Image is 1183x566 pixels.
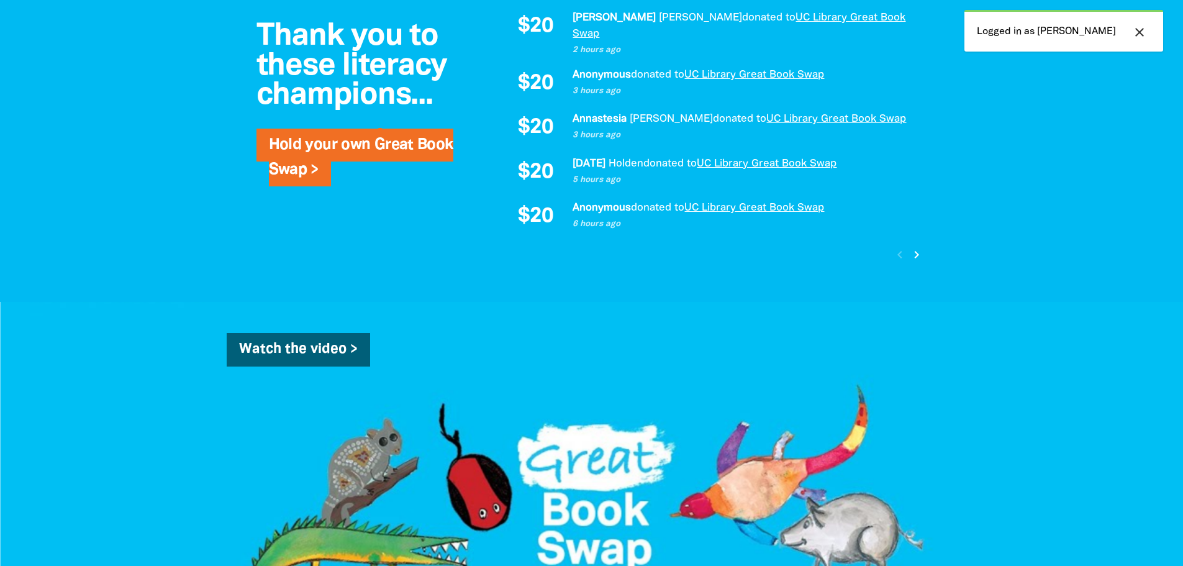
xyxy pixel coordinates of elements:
span: donated to [713,114,766,124]
em: Holden [609,159,643,168]
span: $20 [518,117,553,139]
span: $20 [518,73,553,94]
a: UC Library Great Book Swap [766,114,906,124]
p: 6 hours ago [573,218,914,231]
a: UC Library Great Book Swap [684,70,824,80]
span: donated to [631,70,684,80]
a: Watch the video > [227,333,370,367]
em: [DATE] [573,159,605,168]
span: donated to [631,203,684,212]
p: 3 hours ago [573,129,914,142]
em: Annastesia [573,114,627,124]
em: Anonymous [573,70,631,80]
span: donated to [742,13,795,22]
button: Next page [908,247,925,263]
i: chevron_right [909,247,924,262]
em: [PERSON_NAME] [630,114,713,124]
p: 5 hours ago [573,174,914,186]
span: $20 [518,16,553,37]
em: [PERSON_NAME] [659,13,742,22]
div: Logged in as [PERSON_NAME] [964,10,1163,52]
span: Thank you to these literacy champions... [256,22,447,110]
span: donated to [643,159,697,168]
button: close [1128,24,1151,40]
a: UC Library Great Book Swap [573,13,905,39]
i: close [1132,25,1147,40]
a: UC Library Great Book Swap [697,159,836,168]
em: Anonymous [573,203,631,212]
span: $20 [518,162,553,183]
a: Hold your own Great Book Swap > [269,138,453,177]
p: 2 hours ago [573,44,914,57]
span: $20 [518,206,553,227]
em: [PERSON_NAME] [573,13,656,22]
p: 3 hours ago [573,85,914,98]
a: UC Library Great Book Swap [684,203,824,212]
